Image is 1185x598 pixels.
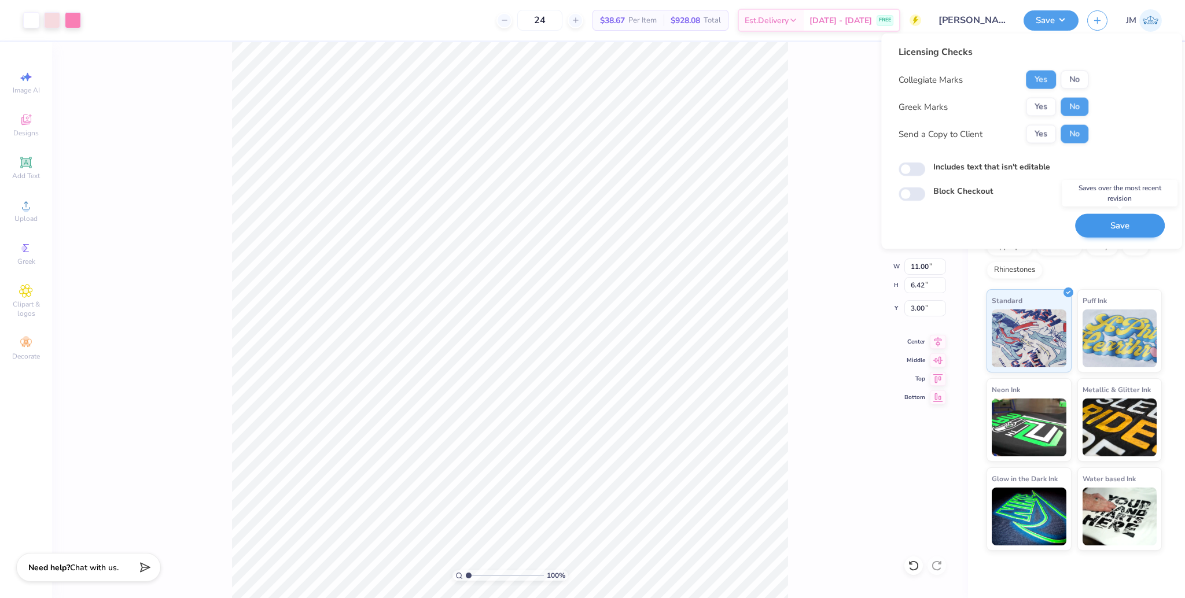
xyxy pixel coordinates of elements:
button: Save [1075,214,1165,238]
span: Designs [13,128,39,138]
div: Licensing Checks [899,45,1088,59]
input: Untitled Design [930,9,1015,32]
img: Water based Ink [1083,488,1157,545]
span: [DATE] - [DATE] [809,14,872,27]
span: Water based Ink [1083,473,1136,485]
span: Est. Delivery [745,14,789,27]
span: Top [904,375,925,383]
span: Metallic & Glitter Ink [1083,383,1151,396]
span: Middle [904,356,925,364]
span: $38.67 [600,14,625,27]
img: Puff Ink [1083,309,1157,367]
button: Yes [1026,125,1056,143]
span: Glow in the Dark Ink [992,473,1058,485]
input: – – [517,10,562,31]
span: Per Item [628,14,657,27]
img: Standard [992,309,1066,367]
div: Rhinestones [987,261,1043,279]
strong: Need help? [28,562,70,573]
button: Save [1024,10,1079,31]
div: Collegiate Marks [899,73,963,86]
span: Chat with us. [70,562,119,573]
button: No [1061,71,1088,89]
img: John Michael Binayas [1139,9,1162,32]
div: Saves over the most recent revision [1062,180,1177,206]
span: $928.08 [671,14,700,27]
span: Neon Ink [992,383,1020,396]
div: Greek Marks [899,100,948,113]
span: 100 % [547,570,565,581]
img: Neon Ink [992,398,1066,456]
span: JM [1126,14,1136,27]
div: Send a Copy to Client [899,127,982,141]
span: Add Text [12,171,40,180]
span: Standard [992,294,1022,307]
span: Upload [14,214,38,223]
span: Puff Ink [1083,294,1107,307]
label: Includes text that isn't editable [933,161,1050,173]
button: No [1061,125,1088,143]
a: JM [1126,9,1162,32]
span: Bottom [904,393,925,401]
span: Decorate [12,352,40,361]
span: Clipart & logos [6,300,46,318]
span: FREE [879,16,891,24]
label: Block Checkout [933,185,993,197]
span: Center [904,338,925,346]
span: Image AI [13,86,40,95]
img: Metallic & Glitter Ink [1083,398,1157,456]
button: Yes [1026,98,1056,116]
img: Glow in the Dark Ink [992,488,1066,545]
button: No [1061,98,1088,116]
button: Yes [1026,71,1056,89]
span: Total [704,14,721,27]
span: Greek [17,257,35,266]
